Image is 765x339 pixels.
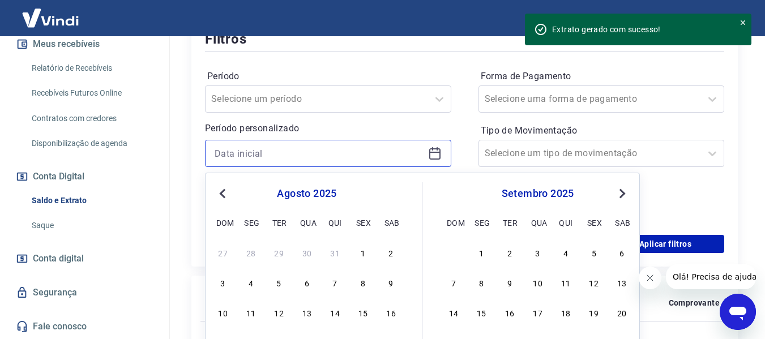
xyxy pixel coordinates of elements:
a: Saque [27,214,156,237]
div: Choose quarta-feira, 13 de agosto de 2025 [300,306,314,319]
div: Choose sábado, 9 de agosto de 2025 [384,276,398,289]
div: Choose quarta-feira, 3 de setembro de 2025 [531,246,545,259]
div: dom [216,216,230,229]
div: Choose quinta-feira, 4 de setembro de 2025 [559,246,572,259]
button: Aplicar filtros [606,235,724,253]
div: sex [587,216,601,229]
div: Choose segunda-feira, 11 de agosto de 2025 [244,306,258,319]
div: Choose quinta-feira, 31 de julho de 2025 [328,246,342,259]
h5: Filtros [205,30,247,48]
div: Choose quarta-feira, 17 de setembro de 2025 [531,306,545,319]
div: Choose terça-feira, 5 de agosto de 2025 [272,276,286,289]
div: agosto 2025 [215,187,399,200]
div: Choose terça-feira, 2 de setembro de 2025 [503,246,516,259]
button: Sair [711,8,751,29]
button: Conta Digital [14,164,156,189]
div: Choose segunda-feira, 8 de setembro de 2025 [475,276,488,289]
iframe: Fechar mensagem [639,267,661,289]
div: Choose sexta-feira, 19 de setembro de 2025 [587,306,601,319]
div: Choose sexta-feira, 12 de setembro de 2025 [587,276,601,289]
div: Choose segunda-feira, 15 de setembro de 2025 [475,306,488,319]
div: Choose terça-feira, 16 de setembro de 2025 [503,306,516,319]
div: Choose sábado, 6 de setembro de 2025 [615,246,629,259]
div: Choose quinta-feira, 14 de agosto de 2025 [328,306,342,319]
div: Choose segunda-feira, 28 de julho de 2025 [244,246,258,259]
div: sab [384,216,398,229]
div: Choose terça-feira, 9 de setembro de 2025 [503,276,516,289]
div: Choose sexta-feira, 8 de agosto de 2025 [356,276,370,289]
div: seg [244,216,258,229]
div: Choose sábado, 2 de agosto de 2025 [384,246,398,259]
div: Choose sábado, 20 de setembro de 2025 [615,306,629,319]
div: qua [531,216,545,229]
span: Conta digital [33,251,84,267]
input: Data inicial [215,145,424,162]
a: Disponibilização de agenda [27,132,156,155]
div: sab [615,216,629,229]
a: Relatório de Recebíveis [27,57,156,80]
p: Período personalizado [205,122,451,135]
div: Choose terça-feira, 29 de julho de 2025 [272,246,286,259]
label: Período [207,70,449,83]
iframe: Botão para abrir a janela de mensagens [720,294,756,330]
div: Choose domingo, 14 de setembro de 2025 [447,306,460,319]
div: Choose domingo, 31 de agosto de 2025 [447,246,460,259]
img: Vindi [14,1,87,35]
div: Choose quarta-feira, 6 de agosto de 2025 [300,276,314,289]
div: qua [300,216,314,229]
div: Choose domingo, 27 de julho de 2025 [216,246,230,259]
div: qui [328,216,342,229]
div: Choose sábado, 13 de setembro de 2025 [615,276,629,289]
button: Next Month [616,187,629,200]
div: seg [475,216,488,229]
button: Meus recebíveis [14,32,156,57]
div: setembro 2025 [445,187,630,200]
div: ter [503,216,516,229]
div: Choose segunda-feira, 1 de setembro de 2025 [475,246,488,259]
button: Previous Month [216,187,229,200]
span: Olá! Precisa de ajuda? [7,8,95,17]
div: Choose domingo, 7 de setembro de 2025 [447,276,460,289]
a: Saldo e Extrato [27,189,156,212]
div: Choose terça-feira, 12 de agosto de 2025 [272,306,286,319]
div: Choose domingo, 3 de agosto de 2025 [216,276,230,289]
a: Contratos com credores [27,107,156,130]
label: Forma de Pagamento [481,70,723,83]
div: sex [356,216,370,229]
div: Extrato gerado com sucesso! [552,24,725,35]
div: Choose sexta-feira, 1 de agosto de 2025 [356,246,370,259]
a: Conta digital [14,246,156,271]
p: Comprovante [669,297,720,308]
div: Choose quarta-feira, 30 de julho de 2025 [300,246,314,259]
a: Fale conosco [14,314,156,339]
iframe: Mensagem da empresa [666,264,756,289]
div: Choose sábado, 16 de agosto de 2025 [384,306,398,319]
div: Choose quinta-feira, 7 de agosto de 2025 [328,276,342,289]
label: Tipo de Movimentação [481,124,723,138]
div: Choose sexta-feira, 5 de setembro de 2025 [587,246,601,259]
a: Recebíveis Futuros Online [27,81,156,105]
div: Choose segunda-feira, 4 de agosto de 2025 [244,276,258,289]
div: Choose quinta-feira, 11 de setembro de 2025 [559,276,572,289]
a: Segurança [14,280,156,305]
div: Choose domingo, 10 de agosto de 2025 [216,306,230,319]
div: ter [272,216,286,229]
div: Choose quarta-feira, 10 de setembro de 2025 [531,276,545,289]
div: qui [559,216,572,229]
div: Choose quinta-feira, 18 de setembro de 2025 [559,306,572,319]
div: Choose sexta-feira, 15 de agosto de 2025 [356,306,370,319]
div: dom [447,216,460,229]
